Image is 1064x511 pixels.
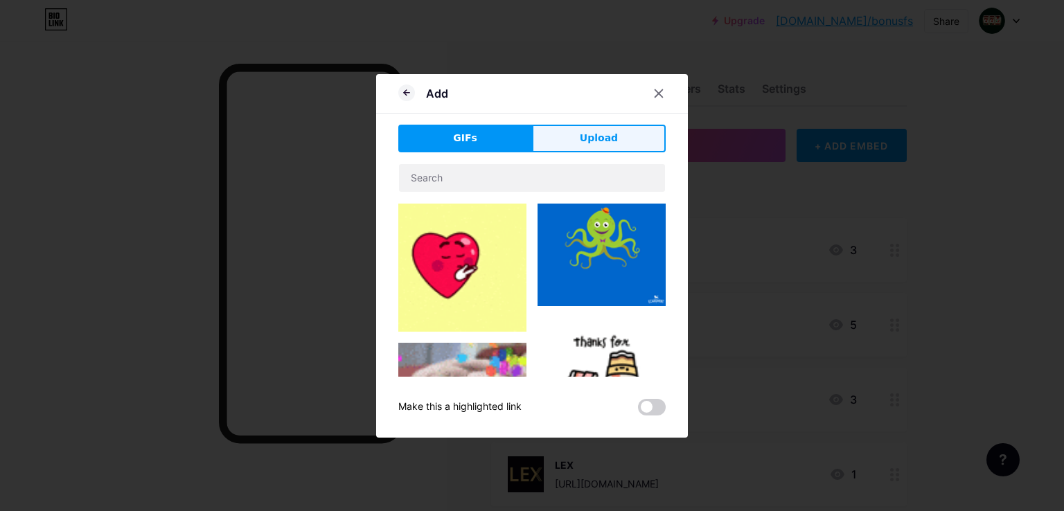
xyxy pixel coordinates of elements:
[399,164,665,192] input: Search
[398,204,526,332] img: Gihpy
[538,204,666,306] img: Gihpy
[532,125,666,152] button: Upload
[453,131,477,145] span: GIFs
[538,317,666,445] img: Gihpy
[580,131,618,145] span: Upload
[398,399,522,415] div: Make this a highlighted link
[398,343,526,511] img: Gihpy
[426,85,448,102] div: Add
[398,125,532,152] button: GIFs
